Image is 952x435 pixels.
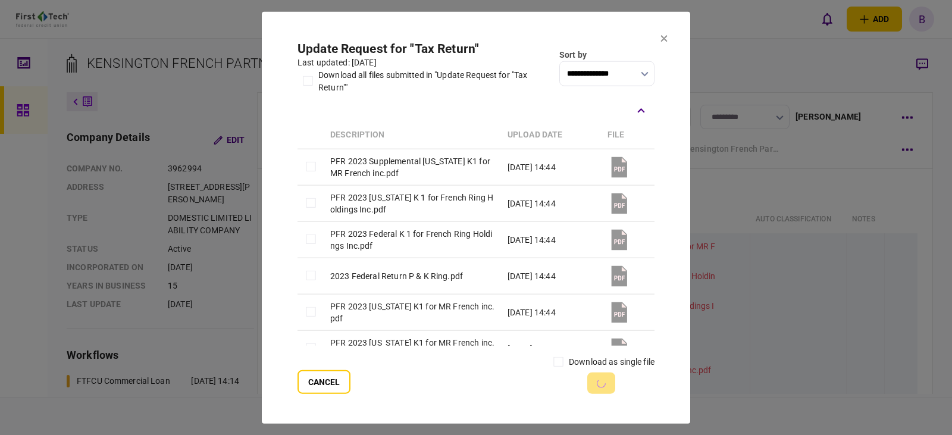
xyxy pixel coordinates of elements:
td: [DATE] 14:44 [502,221,602,258]
th: upload date [502,121,602,149]
td: PFR 2023 [US_STATE] K1 for MR French inc.pdf [324,330,502,367]
td: 2023 Federal Return P & K Ring.pdf [324,258,502,294]
td: [DATE] 14:44 [502,185,602,221]
td: [DATE] 14:44 [502,294,602,330]
div: Sort by [559,49,654,61]
th: file [602,121,654,149]
td: PFR 2023 Supplemental [US_STATE] K1 for MR French inc.pdf [324,149,502,185]
div: last updated: [DATE] [297,56,553,68]
div: download all files submitted in "Update Request for "Tax Return"" [318,68,553,93]
td: [DATE] 14:44 [502,258,602,294]
td: PFR 2023 Federal K 1 for French Ring Holdings Inc.pdf [324,221,502,258]
button: Cancel [297,370,350,394]
h2: Update Request for "Tax Return" [297,41,553,56]
td: [DATE] 14:44 [502,330,602,367]
td: [DATE] 14:44 [502,149,602,185]
td: PFR 2023 [US_STATE] K 1 for French Ring Holdings Inc.pdf [324,185,502,221]
label: download as single file [569,356,654,368]
th: Description [324,121,502,149]
td: PFR 2023 [US_STATE] K1 for MR French inc.pdf [324,294,502,330]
